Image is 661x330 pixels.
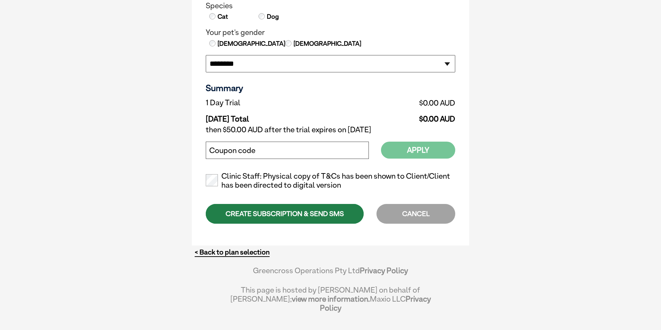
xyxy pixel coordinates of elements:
legend: Your pet's gender [206,28,455,37]
div: Greencross Operations Pty Ltd [230,266,431,282]
div: This page is hosted by [PERSON_NAME] on behalf of [PERSON_NAME]; Maxio LLC [230,282,431,312]
div: CANCEL [376,204,455,224]
a: Privacy Policy [360,266,408,275]
a: < Back to plan selection [195,248,270,257]
td: [DATE] Total [206,109,341,124]
button: Apply [381,142,455,159]
a: Privacy Policy [320,294,431,312]
td: 1 Day Trial [206,97,341,109]
legend: Species [206,1,455,10]
h3: Summary [206,83,455,93]
label: Coupon code [209,146,255,155]
td: $0.00 AUD [341,109,455,124]
td: $0.00 AUD [341,97,455,109]
div: CREATE SUBSCRIPTION & SEND SMS [206,204,364,224]
label: Clinic Staff: Physical copy of T&Cs has been shown to Client/Client has been directed to digital ... [206,172,455,190]
input: Clinic Staff: Physical copy of T&Cs has been shown to Client/Client has been directed to digital ... [206,174,218,186]
a: view more information. [292,294,370,303]
td: then $50.00 AUD after the trial expires on [DATE] [206,124,455,136]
